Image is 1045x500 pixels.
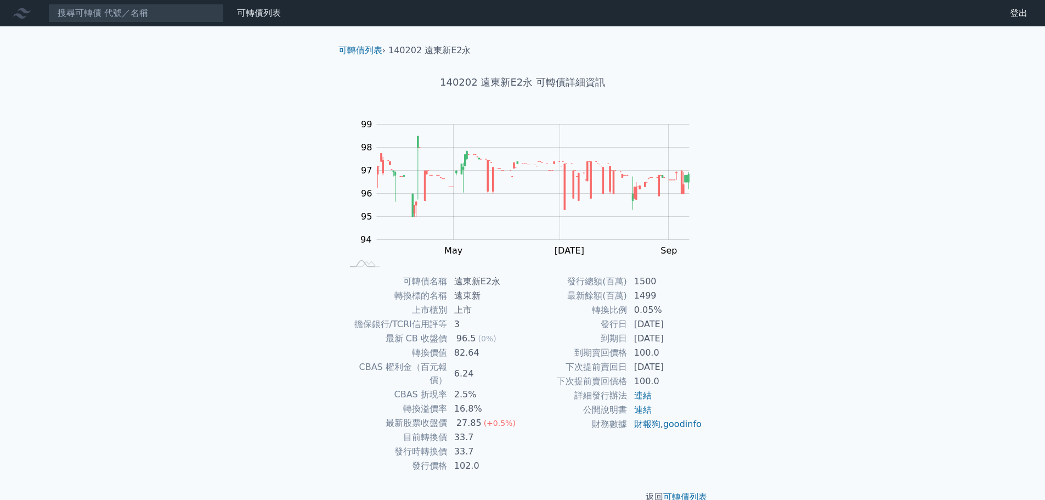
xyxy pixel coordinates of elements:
[448,445,523,459] td: 33.7
[523,289,628,303] td: 最新餘額(百萬)
[338,45,382,55] a: 可轉債列表
[628,317,703,332] td: [DATE]
[634,405,652,415] a: 連結
[628,417,703,431] td: ,
[444,245,462,256] tspan: May
[448,387,523,402] td: 2.5%
[360,234,371,245] tspan: 94
[523,303,628,317] td: 轉換比例
[628,360,703,374] td: [DATE]
[343,303,448,317] td: 上市櫃別
[628,303,703,317] td: 0.05%
[448,346,523,360] td: 82.64
[361,119,372,130] tspan: 99
[343,274,448,289] td: 可轉債名稱
[523,332,628,346] td: 到期日
[343,346,448,360] td: 轉換價值
[628,346,703,360] td: 100.0
[343,402,448,416] td: 轉換溢價率
[523,317,628,332] td: 發行日
[555,245,584,256] tspan: [DATE]
[454,417,484,430] div: 27.85
[355,119,706,256] g: Chart
[448,360,523,387] td: 6.24
[484,419,516,428] span: (+0.5%)
[523,403,628,417] td: 公開說明書
[377,136,689,217] g: Series
[361,211,372,222] tspan: 95
[448,430,523,445] td: 33.7
[343,459,448,473] td: 發行價格
[448,317,523,332] td: 3
[361,188,372,199] tspan: 96
[448,274,523,289] td: 遠東新E2永
[48,4,224,23] input: 搜尋可轉債 代號／名稱
[361,142,372,153] tspan: 98
[343,360,448,387] td: CBAS 權利金（百元報價）
[628,274,703,289] td: 1500
[448,289,523,303] td: 遠東新
[1001,4,1036,22] a: 登出
[523,346,628,360] td: 到期賣回價格
[338,44,386,57] li: ›
[478,334,496,343] span: (0%)
[454,332,478,345] div: 96.5
[523,417,628,431] td: 財務數據
[448,303,523,317] td: 上市
[628,332,703,346] td: [DATE]
[330,75,716,90] h1: 140202 遠東新E2永 可轉債詳細資訊
[660,245,677,256] tspan: Sep
[343,445,448,459] td: 發行時轉換價
[343,317,448,332] td: 擔保銀行/TCRI信用評等
[361,165,372,176] tspan: 97
[448,402,523,416] td: 16.8%
[523,360,628,374] td: 下次提前賣回日
[634,419,660,429] a: 財報狗
[634,390,652,401] a: 連結
[388,44,471,57] li: 140202 遠東新E2永
[523,374,628,389] td: 下次提前賣回價格
[343,416,448,430] td: 最新股票收盤價
[523,274,628,289] td: 發行總額(百萬)
[343,387,448,402] td: CBAS 折現率
[343,289,448,303] td: 轉換標的名稱
[628,289,703,303] td: 1499
[523,389,628,403] td: 詳細發行辦法
[237,8,281,18] a: 可轉債列表
[448,459,523,473] td: 102.0
[343,430,448,445] td: 目前轉換價
[628,374,703,389] td: 100.0
[343,332,448,346] td: 最新 CB 收盤價
[663,419,702,429] a: goodinfo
